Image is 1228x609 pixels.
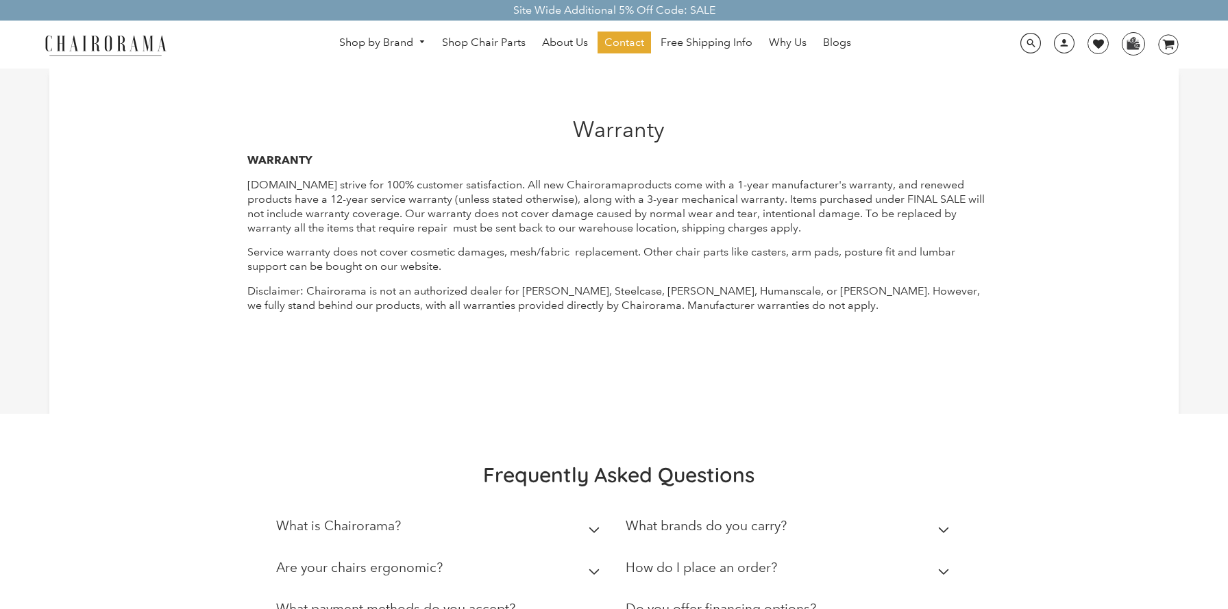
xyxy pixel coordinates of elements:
[276,560,443,575] h2: Are your chairs ergonomic?
[654,32,759,53] a: Free Shipping Info
[823,36,851,50] span: Blogs
[626,550,955,592] summary: How do I place an order?
[626,508,955,550] summary: What brands do you carry?
[332,32,432,53] a: Shop by Brand
[762,32,813,53] a: Why Us
[37,33,174,57] img: chairorama
[626,560,777,575] h2: How do I place an order?
[435,32,532,53] a: Shop Chair Parts
[276,550,605,592] summary: Are your chairs ergonomic?
[247,153,990,356] div: Disclaimer: Chairorama is not an authorized dealer for [PERSON_NAME], Steelcase, [PERSON_NAME], H...
[661,36,752,50] span: Free Shipping Info
[247,178,990,235] p: . Items purchased under FINAL SALE will not include warranty coverage. Our warranty does not cove...
[626,518,787,534] h2: What brands do you carry?
[247,245,990,274] p: Service warranty does not cover cosmetic damages, mesh/fabric replacement. Other chair parts like...
[247,116,990,142] h1: Warranty
[276,508,605,550] summary: What is Chairorama?
[1122,33,1144,53] img: WhatsApp_Image_2024-07-12_at_16.23.01.webp
[816,32,858,53] a: Blogs
[575,178,627,191] span: hairorama
[535,32,595,53] a: About Us
[604,36,644,50] span: Contact
[442,36,526,50] span: Shop Chair Parts
[276,462,961,488] h2: Frequently Asked Questions
[769,36,807,50] span: Why Us
[598,32,651,53] a: Contact
[276,518,401,534] h2: What is Chairorama?
[542,36,588,50] span: About Us
[247,153,312,166] strong: WARRANTY
[247,178,964,206] span: [DOMAIN_NAME] strive for 100% customer satisfaction. All new C products come with a 1-year manufa...
[232,32,958,57] nav: DesktopNavigation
